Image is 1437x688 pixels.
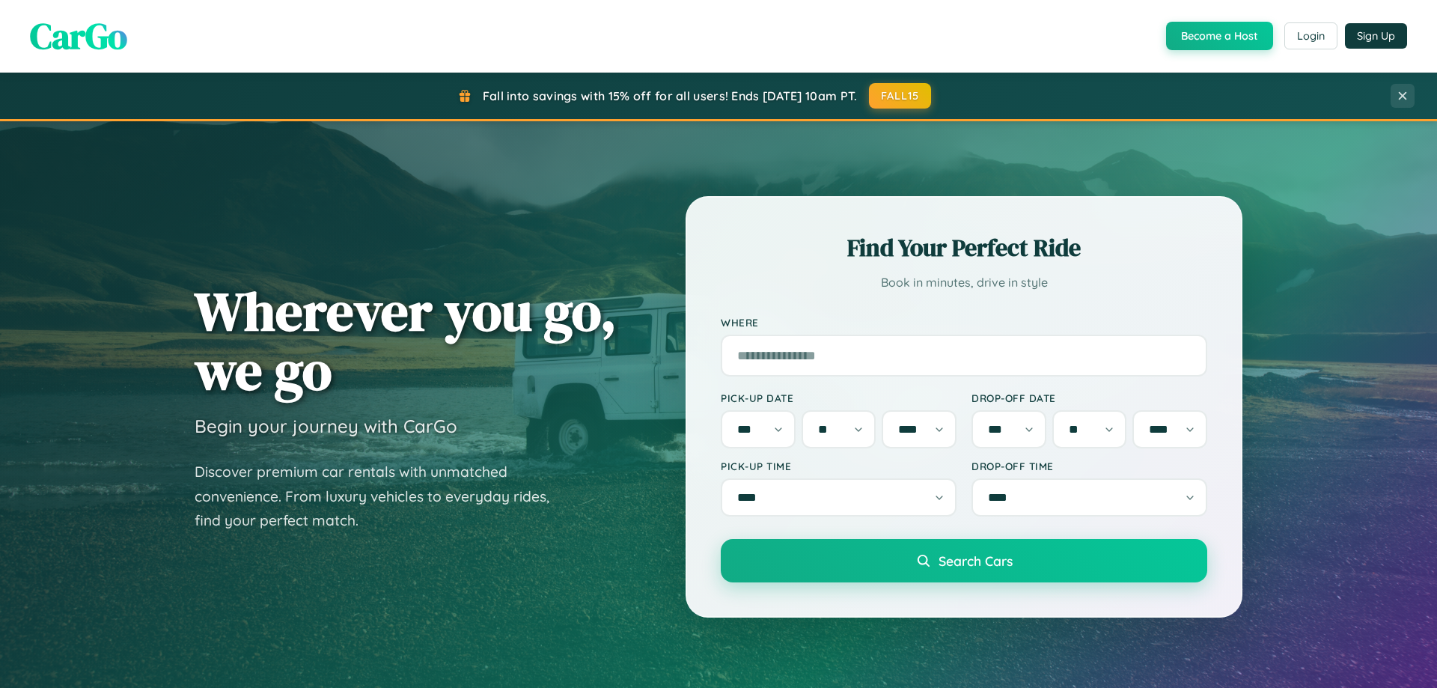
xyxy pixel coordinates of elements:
h3: Begin your journey with CarGo [195,415,457,437]
span: CarGo [30,11,127,61]
button: Become a Host [1166,22,1273,50]
h1: Wherever you go, we go [195,281,617,400]
h2: Find Your Perfect Ride [721,231,1207,264]
span: Search Cars [939,552,1013,569]
button: Login [1284,22,1337,49]
button: Sign Up [1345,23,1407,49]
label: Where [721,316,1207,329]
button: Search Cars [721,539,1207,582]
p: Book in minutes, drive in style [721,272,1207,293]
label: Pick-up Date [721,392,957,404]
label: Pick-up Time [721,460,957,472]
span: Fall into savings with 15% off for all users! Ends [DATE] 10am PT. [483,88,858,103]
label: Drop-off Date [971,392,1207,404]
p: Discover premium car rentals with unmatched convenience. From luxury vehicles to everyday rides, ... [195,460,569,533]
label: Drop-off Time [971,460,1207,472]
button: FALL15 [869,83,932,109]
